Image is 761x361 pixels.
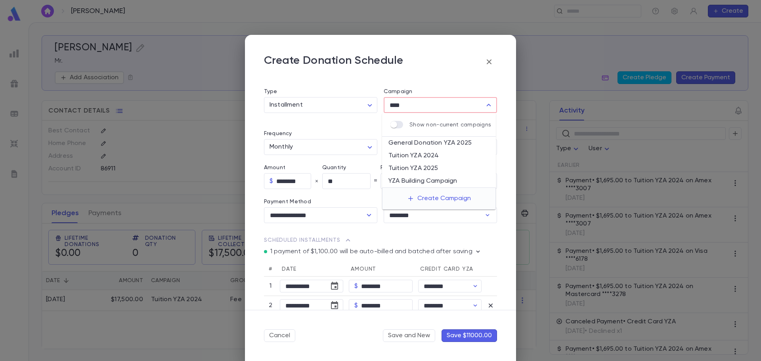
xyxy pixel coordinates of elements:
div: Installment [264,97,377,113]
button: Scheduled Installments [264,233,353,248]
button: Choose date, selected date is Oct 15, 2025 [327,298,342,313]
label: Campaign [384,88,412,95]
p: $ [354,282,358,290]
button: Close [483,99,494,111]
label: Quantity [322,164,380,171]
span: # [269,266,272,272]
li: Tuition YZA 2025 [382,162,496,175]
span: Date [282,266,296,272]
button: Save $11000.00 [442,329,497,342]
p: Create Donation Schedule [264,54,403,70]
label: Amount [264,164,322,171]
span: Monthly [270,144,293,150]
p: $ [270,177,273,185]
label: Frequency [264,130,292,137]
p: Show non-current campaigns [409,122,491,128]
p: 1 payment of $1,100.00 will be auto-billed and batched after saving [270,248,482,256]
div: Monthly [264,139,377,155]
button: Open [363,210,375,221]
p: = [374,177,377,185]
li: Tuition YZA 2024 [382,149,496,162]
p: $ [354,302,358,309]
button: Choose date, selected date is Sep 15, 2025 [327,278,342,294]
label: Type [264,88,277,95]
li: General Donation YZA 2025 [382,137,496,149]
p: Payment Method [264,199,377,205]
button: Cancel [264,329,295,342]
button: Save and New [383,329,435,342]
p: 1 [267,282,274,290]
li: YZA Building Campaign [382,175,496,187]
span: Amount [351,266,376,272]
label: Pledge Total [380,164,497,171]
p: 2 [267,302,274,309]
span: Scheduled Installments [264,235,353,245]
button: Create Campaign [401,191,477,206]
span: Installment [270,102,303,108]
span: Credit Card YZA [420,266,474,272]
